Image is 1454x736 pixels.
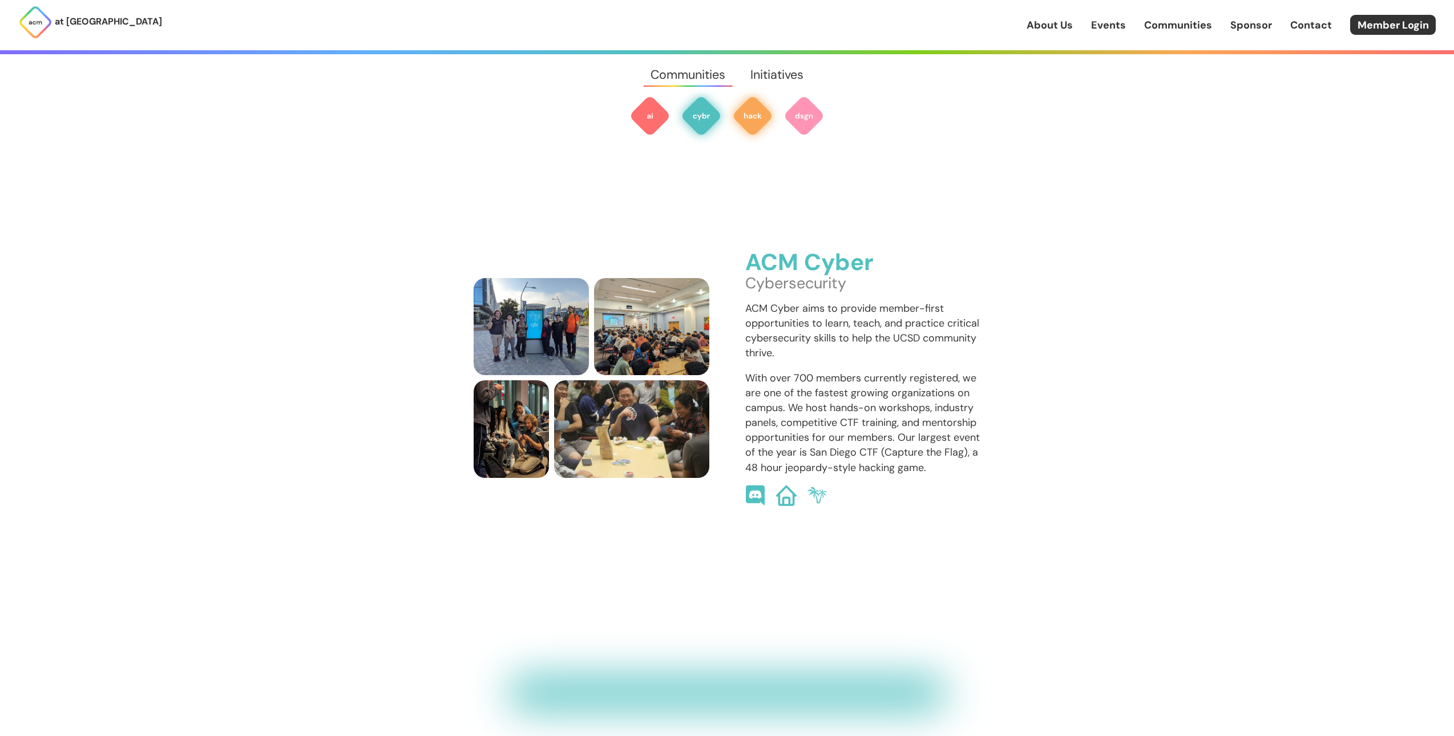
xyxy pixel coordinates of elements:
img: Cyber Members Playing Board Games [554,380,709,478]
p: ACM Cyber aims to provide member-first opportunities to learn, teach, and practice critical cyber... [745,301,981,360]
a: About Us [1027,18,1073,33]
h3: ACM Cyber [745,250,981,276]
img: ACM Cyber Board stands in front of a UCSD kiosk set to display "Cyber" [474,278,589,376]
a: at [GEOGRAPHIC_DATA] [18,5,162,39]
a: Communities [639,54,738,95]
a: Contact [1290,18,1332,33]
a: Member Login [1350,15,1436,35]
a: Communities [1144,18,1212,33]
img: members picking locks at Lockpicking 102 [594,278,709,376]
img: ACM Cyber president Nick helps members pick a lock [474,380,549,478]
p: With over 700 members currently registered, we are one of the fastest growing organizations on ca... [745,371,981,475]
img: ACM Hack [732,95,773,136]
a: Events [1091,18,1126,33]
img: ACM Cyber [681,95,722,136]
p: at [GEOGRAPHIC_DATA] [55,14,162,29]
img: ACM Design [783,95,825,136]
p: Cybersecurity [745,276,981,291]
img: SDCTF [807,485,827,506]
a: Initiatives [738,54,815,95]
img: ACM Cyber Discord [745,485,766,506]
img: ACM AI [629,95,671,136]
img: ACM Logo [18,5,52,39]
a: Sponsor [1230,18,1272,33]
img: ACM Cyber Website [776,485,797,506]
